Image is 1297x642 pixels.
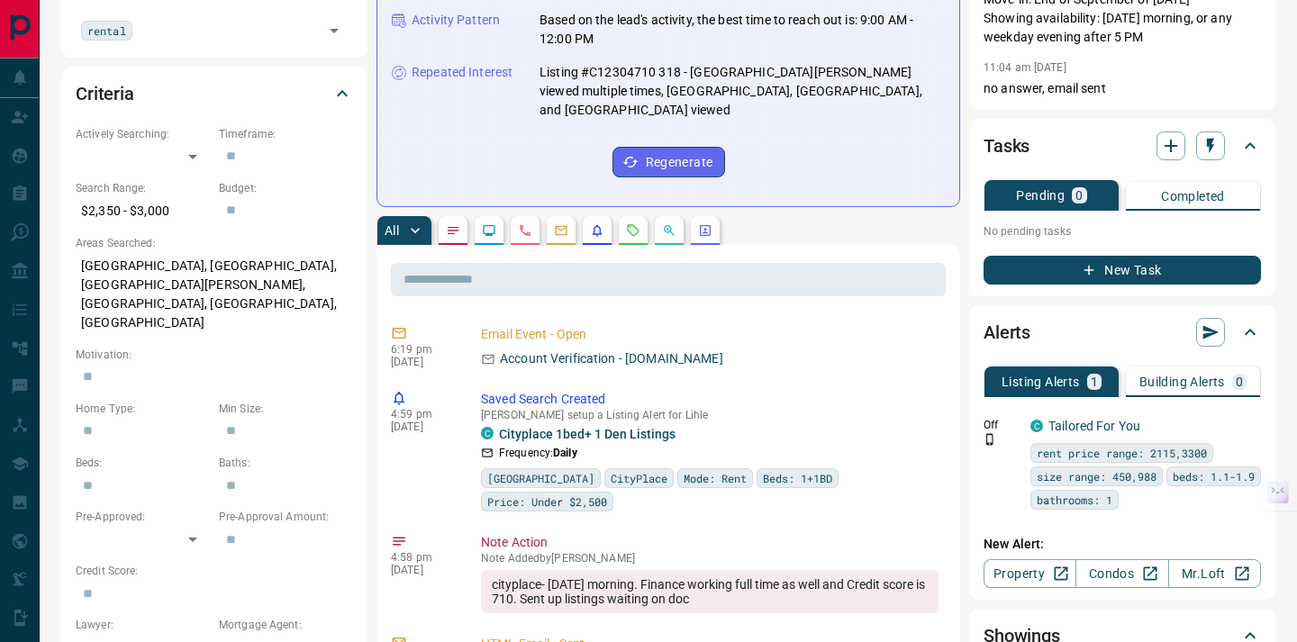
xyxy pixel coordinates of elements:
[391,356,454,368] p: [DATE]
[984,61,1066,74] p: 11:04 am [DATE]
[481,325,939,344] p: Email Event - Open
[76,126,210,142] p: Actively Searching:
[518,223,532,238] svg: Calls
[76,72,353,115] div: Criteria
[612,147,725,177] button: Regenerate
[76,79,134,108] h2: Criteria
[984,318,1030,347] h2: Alerts
[76,180,210,196] p: Search Range:
[553,447,577,459] strong: Daily
[984,124,1261,167] div: Tasks
[481,390,939,409] p: Saved Search Created
[219,509,353,525] p: Pre-Approval Amount:
[1091,375,1098,388] p: 1
[540,63,945,120] p: Listing #C12304710 318 - [GEOGRAPHIC_DATA][PERSON_NAME] viewed multiple times, [GEOGRAPHIC_DATA],...
[76,251,353,338] p: [GEOGRAPHIC_DATA], [GEOGRAPHIC_DATA], [GEOGRAPHIC_DATA][PERSON_NAME], [GEOGRAPHIC_DATA], [GEOGRAP...
[499,445,577,461] p: Frequency:
[1161,190,1225,203] p: Completed
[219,126,353,142] p: Timeframe:
[76,563,353,579] p: Credit Score:
[698,223,712,238] svg: Agent Actions
[481,427,494,439] div: condos.ca
[1048,419,1140,433] a: Tailored For You
[219,455,353,471] p: Baths:
[482,223,496,238] svg: Lead Browsing Activity
[1037,467,1156,485] span: size range: 450,988
[391,551,454,564] p: 4:58 pm
[76,235,353,251] p: Areas Searched:
[391,343,454,356] p: 6:19 pm
[499,427,676,441] a: Cityplace 1bed+ 1 Den Listings
[219,401,353,417] p: Min Size:
[984,256,1261,285] button: New Task
[481,533,939,552] p: Note Action
[385,224,399,237] p: All
[481,570,939,613] div: cityplace- [DATE] morning. Finance working full time as well and Credit score is 710. Sent up lis...
[1002,375,1080,388] p: Listing Alerts
[540,11,945,49] p: Based on the lead's activity, the best time to reach out is: 9:00 AM - 12:00 PM
[322,18,347,43] button: Open
[626,223,640,238] svg: Requests
[1075,189,1083,202] p: 0
[87,22,126,40] span: rental
[481,409,939,421] p: [PERSON_NAME] setup a Listing Alert for Lihle
[412,11,500,30] p: Activity Pattern
[391,408,454,420] p: 4:59 pm
[984,559,1076,588] a: Property
[590,223,604,238] svg: Listing Alerts
[1037,491,1112,509] span: bathrooms: 1
[487,493,607,511] span: Price: Under $2,500
[1030,420,1043,432] div: condos.ca
[662,223,676,238] svg: Opportunities
[76,617,210,633] p: Lawyer:
[76,455,210,471] p: Beds:
[1236,375,1243,388] p: 0
[76,401,210,417] p: Home Type:
[984,433,996,446] svg: Push Notification Only
[1173,467,1255,485] span: beds: 1.1-1.9
[984,218,1261,245] p: No pending tasks
[1016,189,1065,202] p: Pending
[984,417,1020,433] p: Off
[391,420,454,433] p: [DATE]
[487,469,594,487] span: [GEOGRAPHIC_DATA]
[500,349,723,368] p: Account Verification - [DOMAIN_NAME]
[554,223,568,238] svg: Emails
[684,469,747,487] span: Mode: Rent
[1075,559,1168,588] a: Condos
[76,196,210,226] p: $2,350 - $3,000
[611,469,667,487] span: CityPlace
[984,311,1261,354] div: Alerts
[481,552,939,565] p: Note Added by [PERSON_NAME]
[219,180,353,196] p: Budget:
[446,223,460,238] svg: Notes
[763,469,832,487] span: Beds: 1+1BD
[219,617,353,633] p: Mortgage Agent:
[76,347,353,363] p: Motivation:
[412,63,512,82] p: Repeated Interest
[984,79,1261,98] p: no answer, email sent
[984,535,1261,554] p: New Alert:
[1168,559,1261,588] a: Mr.Loft
[76,509,210,525] p: Pre-Approved:
[1139,375,1225,388] p: Building Alerts
[984,131,1029,160] h2: Tasks
[391,564,454,576] p: [DATE]
[1037,444,1207,462] span: rent price range: 2115,3300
